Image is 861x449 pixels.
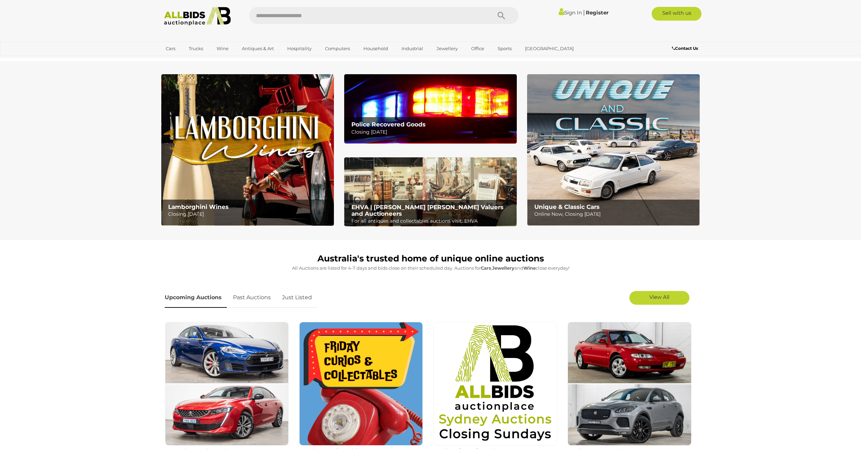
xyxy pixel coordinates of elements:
[672,45,700,52] a: Contact Us
[397,43,428,54] a: Industrial
[467,43,489,54] a: Office
[534,210,696,218] p: Online Now, Closing [DATE]
[559,9,582,16] a: Sign In
[527,74,700,226] img: Unique & Classic Cars
[583,9,585,16] span: |
[165,254,697,263] h1: Australia's trusted home of unique online auctions
[433,322,557,446] img: Sydney Sunday Auction
[344,157,517,227] img: EHVA | Evans Hastings Valuers and Auctioneers
[527,74,700,226] a: Unique & Classic Cars Unique & Classic Cars Online Now, Closing [DATE]
[359,43,393,54] a: Household
[492,265,514,271] strong: Jewellery
[493,43,516,54] a: Sports
[283,43,316,54] a: Hospitality
[586,9,608,16] a: Register
[652,7,701,21] a: Sell with us
[277,288,317,308] a: Just Listed
[184,43,208,54] a: Trucks
[351,204,503,217] b: EHVA | [PERSON_NAME] [PERSON_NAME] Valuers and Auctioneers
[672,46,698,51] b: Contact Us
[481,265,491,271] strong: Cars
[165,322,289,446] img: Premium and Prestige Cars
[228,288,276,308] a: Past Auctions
[168,203,229,210] b: Lamborghini Wines
[568,322,691,446] img: Sydney Car Auctions
[161,74,334,226] img: Lamborghini Wines
[344,74,517,143] img: Police Recovered Goods
[165,264,697,272] p: All Auctions are listed for 4-7 days and bids close on their scheduled day. Auctions for , and cl...
[351,128,513,136] p: Closing [DATE]
[165,288,227,308] a: Upcoming Auctions
[168,210,330,218] p: Closing [DATE]
[160,7,235,26] img: Allbids.com.au
[212,43,233,54] a: Wine
[432,43,462,54] a: Jewellery
[534,203,600,210] b: Unique & Classic Cars
[649,294,670,300] span: View All
[351,121,426,128] b: Police Recovered Goods
[351,217,513,225] p: For all antiques and collectables auctions visit: EHVA
[161,74,334,226] a: Lamborghini Wines Lamborghini Wines Closing [DATE]
[484,7,519,24] button: Search
[521,43,578,54] a: [GEOGRAPHIC_DATA]
[237,43,278,54] a: Antiques & Art
[523,265,536,271] strong: Wine
[321,43,354,54] a: Computers
[161,43,180,54] a: Cars
[344,74,517,143] a: Police Recovered Goods Police Recovered Goods Closing [DATE]
[344,157,517,227] a: EHVA | Evans Hastings Valuers and Auctioneers EHVA | [PERSON_NAME] [PERSON_NAME] Valuers and Auct...
[629,291,689,305] a: View All
[299,322,423,446] img: Curios & Collectables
